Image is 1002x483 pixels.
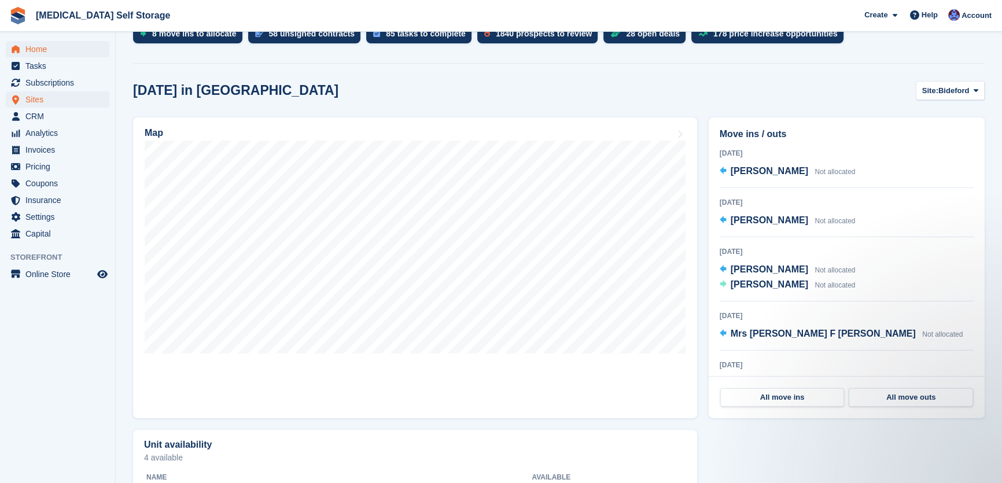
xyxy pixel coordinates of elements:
[248,24,367,49] a: 58 unsigned contracts
[25,125,95,141] span: Analytics
[6,58,109,74] a: menu
[25,142,95,158] span: Invoices
[6,226,109,242] a: menu
[25,108,95,124] span: CRM
[815,168,855,176] span: Not allocated
[720,164,856,179] a: [PERSON_NAME] Not allocated
[133,24,248,49] a: 8 move ins to allocate
[610,30,620,38] img: deal-1b604bf984904fb50ccaf53a9ad4b4a5d6e5aea283cecdc64d6e3604feb123c2.svg
[152,29,237,38] div: 8 move ins to allocate
[366,24,477,49] a: 85 tasks to complete
[25,175,95,191] span: Coupons
[386,29,466,38] div: 85 tasks to complete
[6,142,109,158] a: menu
[713,29,838,38] div: 178 price increase opportunities
[133,83,338,98] h2: [DATE] in [GEOGRAPHIC_DATA]
[731,279,808,289] span: [PERSON_NAME]
[720,197,974,208] div: [DATE]
[922,85,938,97] span: Site:
[25,58,95,74] span: Tasks
[864,9,887,21] span: Create
[140,30,146,37] img: move_ins_to_allocate_icon-fdf77a2bb77ea45bf5b3d319d69a93e2d87916cf1d5bf7949dd705db3b84f3ca.svg
[720,127,974,141] h2: Move ins / outs
[496,29,592,38] div: 1840 prospects to review
[144,440,212,450] h2: Unit availability
[720,311,974,321] div: [DATE]
[25,192,95,208] span: Insurance
[6,175,109,191] a: menu
[145,128,163,138] h2: Map
[698,31,708,36] img: price_increase_opportunities-93ffe204e8149a01c8c9dc8f82e8f89637d9d84a8eef4429ea346261dce0b2c0.svg
[25,158,95,175] span: Pricing
[720,278,856,293] a: [PERSON_NAME] Not allocated
[815,217,855,225] span: Not allocated
[25,266,95,282] span: Online Store
[9,7,27,24] img: stora-icon-8386f47178a22dfd0bd8f6a31ec36ba5ce8667c1dd55bd0f319d3a0aa187defe.svg
[626,29,680,38] div: 28 open deals
[603,24,691,49] a: 28 open deals
[6,209,109,225] a: menu
[720,263,856,278] a: [PERSON_NAME] Not allocated
[849,388,973,407] a: All move outs
[269,29,355,38] div: 58 unsigned contracts
[25,226,95,242] span: Capital
[731,166,808,176] span: [PERSON_NAME]
[691,24,849,49] a: 178 price increase opportunities
[31,6,175,25] a: [MEDICAL_DATA] Self Storage
[6,108,109,124] a: menu
[720,360,974,370] div: [DATE]
[6,125,109,141] a: menu
[731,215,808,225] span: [PERSON_NAME]
[6,91,109,108] a: menu
[10,252,115,263] span: Storefront
[948,9,960,21] img: Helen Walker
[484,30,490,37] img: prospect-51fa495bee0391a8d652442698ab0144808aea92771e9ea1ae160a38d050c398.svg
[373,30,380,37] img: task-75834270c22a3079a89374b754ae025e5fb1db73e45f91037f5363f120a921f8.svg
[720,388,845,407] a: All move ins
[916,81,985,100] button: Site: Bideford
[720,246,974,257] div: [DATE]
[6,266,109,282] a: menu
[144,453,686,462] p: 4 available
[962,10,992,21] span: Account
[25,91,95,108] span: Sites
[6,75,109,91] a: menu
[731,264,808,274] span: [PERSON_NAME]
[133,117,697,418] a: Map
[6,158,109,175] a: menu
[95,267,109,281] a: Preview store
[6,192,109,208] a: menu
[25,41,95,57] span: Home
[6,41,109,57] a: menu
[815,281,855,289] span: Not allocated
[922,9,938,21] span: Help
[255,30,263,37] img: contract_signature_icon-13c848040528278c33f63329250d36e43548de30e8caae1d1a13099fd9432cc5.svg
[720,213,856,228] a: [PERSON_NAME] Not allocated
[815,266,855,274] span: Not allocated
[720,327,963,342] a: Mrs [PERSON_NAME] F [PERSON_NAME] Not allocated
[477,24,604,49] a: 1840 prospects to review
[938,85,969,97] span: Bideford
[731,329,916,338] span: Mrs [PERSON_NAME] F [PERSON_NAME]
[25,75,95,91] span: Subscriptions
[720,148,974,158] div: [DATE]
[25,209,95,225] span: Settings
[922,330,963,338] span: Not allocated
